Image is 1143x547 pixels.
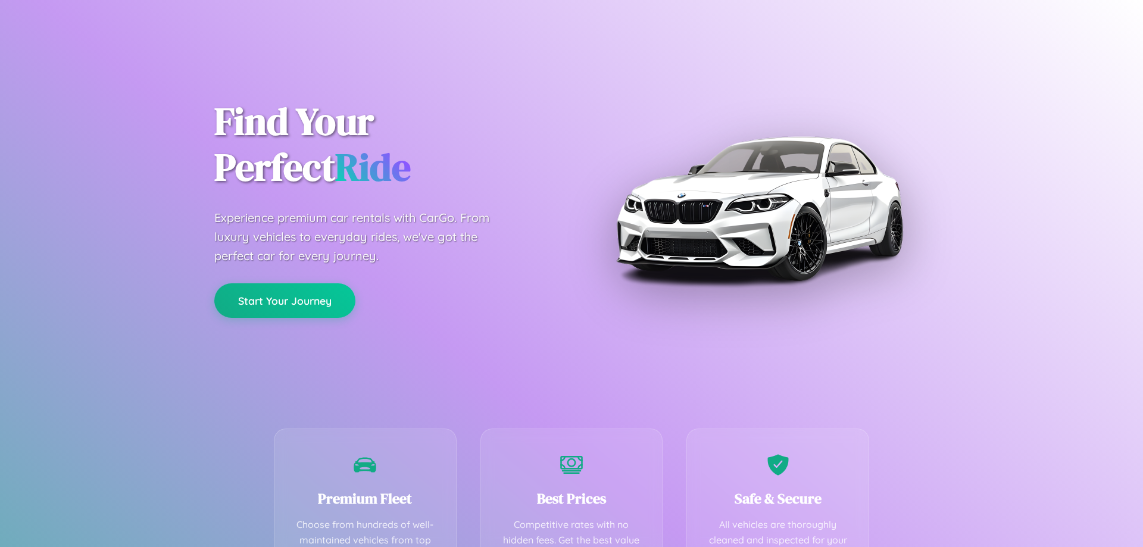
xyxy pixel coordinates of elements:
[335,141,411,193] span: Ride
[292,489,438,508] h3: Premium Fleet
[214,99,554,190] h1: Find Your Perfect
[214,208,512,265] p: Experience premium car rentals with CarGo. From luxury vehicles to everyday rides, we've got the ...
[705,489,851,508] h3: Safe & Secure
[610,60,908,357] img: Premium BMW car rental vehicle
[214,283,355,318] button: Start Your Journey
[499,489,645,508] h3: Best Prices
